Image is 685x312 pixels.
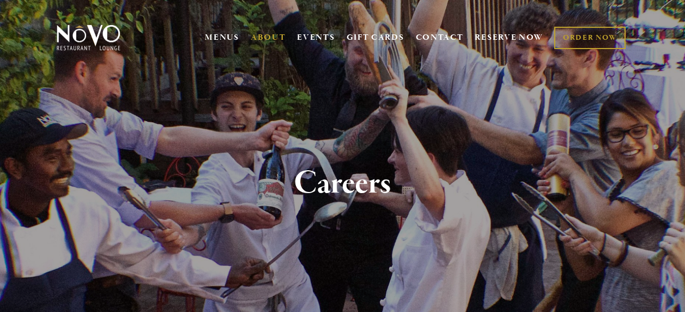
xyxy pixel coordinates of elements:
[294,163,392,204] strong: Careers
[205,32,239,43] a: MENUS
[347,27,404,48] a: GIFT CARDS
[251,32,286,43] a: ABOUT
[475,27,543,48] a: RESERVE NOW
[297,32,335,43] a: EVENTS
[54,24,123,51] img: Novo Restaurant &amp; Lounge
[554,27,626,49] a: ORDER NOW
[416,27,464,48] a: CONTACT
